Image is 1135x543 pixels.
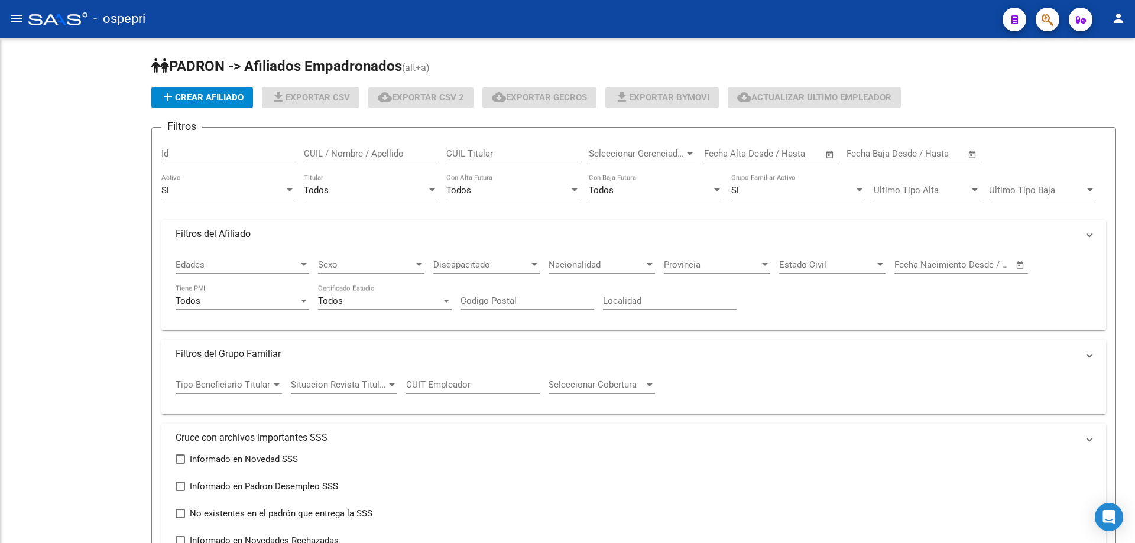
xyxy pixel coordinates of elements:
[492,92,587,103] span: Exportar GECROS
[894,259,933,270] input: Start date
[402,62,430,73] span: (alt+a)
[176,259,299,270] span: Edades
[492,90,506,104] mat-icon: cloud_download
[161,220,1106,248] mat-expansion-panel-header: Filtros del Afiliado
[589,185,614,196] span: Todos
[161,424,1106,452] mat-expansion-panel-header: Cruce con archivos importantes SSS
[190,479,338,493] span: Informado en Padron Desempleo SSS
[482,87,596,108] button: Exportar GECROS
[549,259,644,270] span: Nacionalidad
[378,90,392,104] mat-icon: cloud_download
[151,58,402,74] span: PADRON -> Afiliados Empadronados
[737,90,751,104] mat-icon: cloud_download
[304,185,329,196] span: Todos
[161,248,1106,331] div: Filtros del Afiliado
[9,11,24,25] mat-icon: menu
[190,452,298,466] span: Informado en Novedad SSS
[615,92,709,103] span: Exportar Bymovi
[779,259,875,270] span: Estado Civil
[291,379,387,390] span: Situacion Revista Titular
[161,340,1106,368] mat-expansion-panel-header: Filtros del Grupo Familiar
[161,92,244,103] span: Crear Afiliado
[151,87,253,108] button: Crear Afiliado
[93,6,145,32] span: - ospepri
[262,87,359,108] button: Exportar CSV
[318,259,414,270] span: Sexo
[664,259,760,270] span: Provincia
[737,92,891,103] span: Actualizar ultimo Empleador
[943,259,1001,270] input: End date
[1014,258,1027,272] button: Open calendar
[966,148,980,161] button: Open calendar
[589,148,685,159] span: Seleccionar Gerenciador
[615,90,629,104] mat-icon: file_download
[176,431,1078,444] mat-panel-title: Cruce con archivos importantes SSS
[176,379,271,390] span: Tipo Beneficiario Titular
[847,148,885,159] input: Start date
[1095,503,1123,531] div: Open Intercom Messenger
[823,148,837,161] button: Open calendar
[368,87,474,108] button: Exportar CSV 2
[731,185,739,196] span: Si
[605,87,719,108] button: Exportar Bymovi
[1111,11,1126,25] mat-icon: person
[728,87,901,108] button: Actualizar ultimo Empleador
[271,90,286,104] mat-icon: file_download
[874,185,969,196] span: Ultimo Tipo Alta
[433,259,529,270] span: Discapacitado
[161,368,1106,414] div: Filtros del Grupo Familiar
[704,148,742,159] input: Start date
[176,347,1078,360] mat-panel-title: Filtros del Grupo Familiar
[190,506,372,521] span: No existentes en el padrón que entrega la SSS
[318,295,343,306] span: Todos
[161,185,169,196] span: Si
[176,295,200,306] span: Todos
[446,185,471,196] span: Todos
[549,379,644,390] span: Seleccionar Cobertura
[753,148,810,159] input: End date
[161,90,175,104] mat-icon: add
[176,227,1078,240] mat-panel-title: Filtros del Afiliado
[271,92,350,103] span: Exportar CSV
[161,118,202,135] h3: Filtros
[989,185,1085,196] span: Ultimo Tipo Baja
[378,92,464,103] span: Exportar CSV 2
[896,148,953,159] input: End date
